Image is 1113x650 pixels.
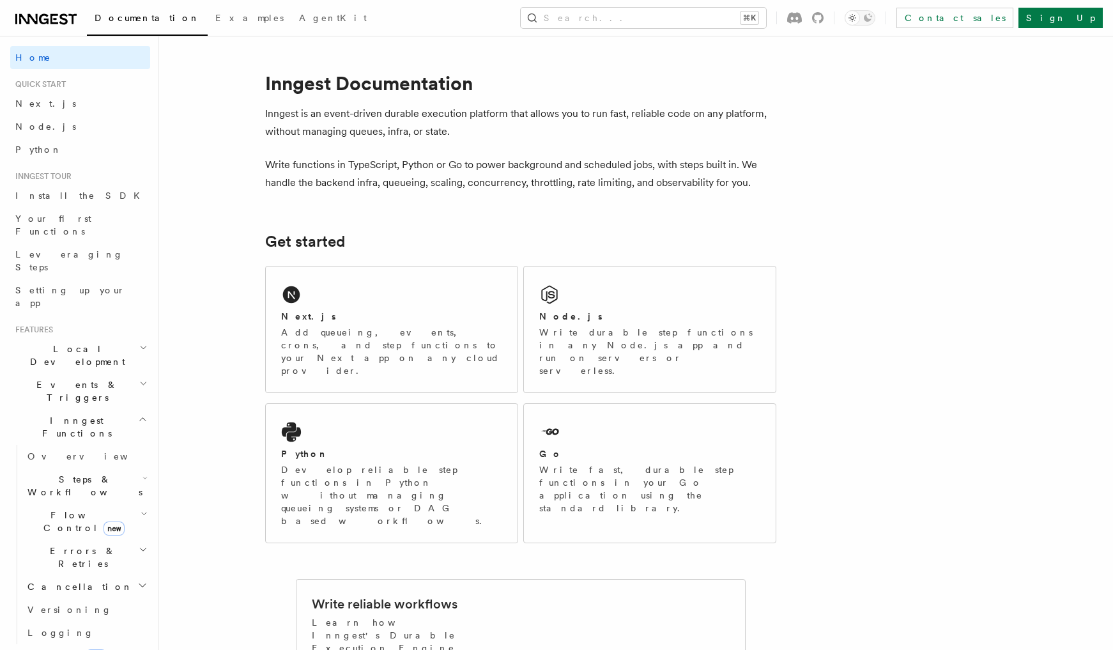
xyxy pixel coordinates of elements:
[312,595,457,613] h2: Write reliable workflows
[265,266,518,393] a: Next.jsAdd queueing, events, crons, and step functions to your Next app on any cloud provider.
[539,326,760,377] p: Write durable step functions in any Node.js app and run on servers or serverless.
[22,504,150,539] button: Flow Controlnew
[22,468,150,504] button: Steps & Workflows
[281,463,502,527] p: Develop reliable step functions in Python without managing queueing systems or DAG based workflows.
[539,310,603,323] h2: Node.js
[10,92,150,115] a: Next.js
[10,373,150,409] button: Events & Triggers
[539,463,760,515] p: Write fast, durable step functions in your Go application using the standard library.
[10,243,150,279] a: Leveraging Steps
[265,105,776,141] p: Inngest is an event-driven durable execution platform that allows you to run fast, reliable code ...
[265,233,345,251] a: Get started
[27,605,112,615] span: Versioning
[523,266,776,393] a: Node.jsWrite durable step functions in any Node.js app and run on servers or serverless.
[22,539,150,575] button: Errors & Retries
[281,326,502,377] p: Add queueing, events, crons, and step functions to your Next app on any cloud provider.
[87,4,208,36] a: Documentation
[22,598,150,621] a: Versioning
[299,13,367,23] span: AgentKit
[15,144,62,155] span: Python
[539,447,562,460] h2: Go
[22,545,139,570] span: Errors & Retries
[10,279,150,314] a: Setting up your app
[523,403,776,543] a: GoWrite fast, durable step functions in your Go application using the standard library.
[27,451,159,461] span: Overview
[22,509,141,534] span: Flow Control
[208,4,291,35] a: Examples
[10,115,150,138] a: Node.js
[15,190,148,201] span: Install the SDK
[104,522,125,536] span: new
[27,628,94,638] span: Logging
[265,156,776,192] p: Write functions in TypeScript, Python or Go to power background and scheduled jobs, with steps bu...
[10,445,150,644] div: Inngest Functions
[10,325,53,335] span: Features
[10,184,150,207] a: Install the SDK
[215,13,284,23] span: Examples
[741,12,758,24] kbd: ⌘K
[10,171,72,182] span: Inngest tour
[281,447,328,460] h2: Python
[10,337,150,373] button: Local Development
[10,409,150,445] button: Inngest Functions
[15,98,76,109] span: Next.js
[22,445,150,468] a: Overview
[22,580,133,593] span: Cancellation
[10,378,139,404] span: Events & Triggers
[15,121,76,132] span: Node.js
[15,51,51,64] span: Home
[265,403,518,543] a: PythonDevelop reliable step functions in Python without managing queueing systems or DAG based wo...
[291,4,374,35] a: AgentKit
[15,285,125,308] span: Setting up your app
[10,414,138,440] span: Inngest Functions
[845,10,875,26] button: Toggle dark mode
[15,213,91,236] span: Your first Functions
[10,207,150,243] a: Your first Functions
[10,343,139,368] span: Local Development
[22,621,150,644] a: Logging
[265,72,776,95] h1: Inngest Documentation
[10,46,150,69] a: Home
[896,8,1013,28] a: Contact sales
[10,79,66,89] span: Quick start
[1018,8,1103,28] a: Sign Up
[521,8,766,28] button: Search...⌘K
[281,310,336,323] h2: Next.js
[22,473,142,499] span: Steps & Workflows
[95,13,200,23] span: Documentation
[10,138,150,161] a: Python
[22,575,150,598] button: Cancellation
[15,249,123,272] span: Leveraging Steps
